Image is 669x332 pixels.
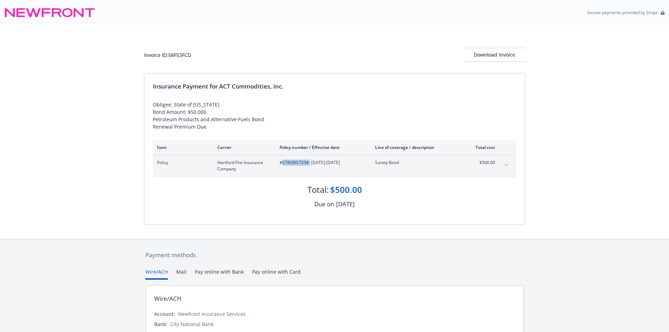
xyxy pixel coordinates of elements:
div: Item [157,144,206,150]
div: Total cost [469,144,495,150]
span: Surety Bond [375,160,458,166]
div: Line of coverage / description [375,144,458,150]
div: Carrier [217,144,268,150]
div: $500.00 [330,184,362,196]
button: Pay online with Bank [195,268,244,280]
div: Obligee: State of [US_STATE] Bond Amount: $50,000 Petroleum Products and Alternative Fuels Bond R... [153,101,516,130]
div: Total: [307,184,329,196]
span: Policy [157,160,206,166]
div: Invoice ID: 58F53FCD [144,51,191,59]
button: Download Invoice [464,48,525,62]
div: Newfront Insurance Services [178,310,246,318]
div: Download Invoice [464,48,525,61]
div: City National Bank [170,320,214,328]
span: #57BSBIS7258 - [DATE]-[DATE] [280,160,364,166]
span: Hartford Fire Insurance Company [217,160,268,172]
button: Pay online with Card [252,268,301,280]
div: Insurance Payment for ACT Commodities, Inc. [153,82,516,91]
div: Wire/ACH [154,294,182,303]
div: Account: [154,310,175,318]
div: Bank: [154,320,168,328]
div: PolicyHartford Fire Insurance Company#57BSBIS7258- [DATE]-[DATE]Surety Bond$500.00expand content [153,155,516,176]
div: Payment methods [145,250,524,260]
button: Wire/ACH [145,268,168,280]
div: Policy number / Effective date [280,144,364,150]
button: Mail [176,268,186,280]
div: [DATE] [336,200,355,209]
div: Due on [314,200,334,209]
p: Secure payments provided by Stripe [587,9,658,15]
button: expand content [501,160,512,171]
span: $500.00 [469,160,495,166]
